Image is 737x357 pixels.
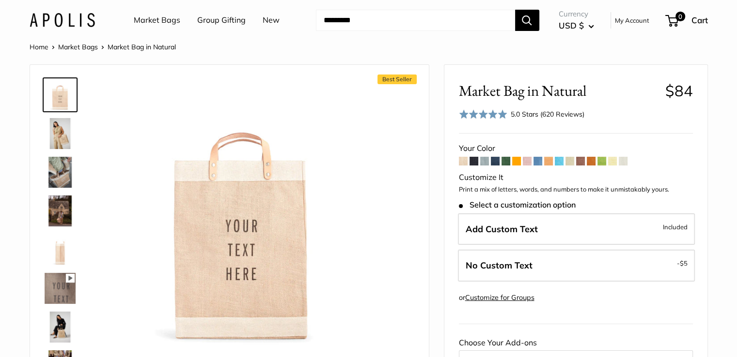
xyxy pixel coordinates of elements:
div: 5.0 Stars (620 Reviews) [459,107,585,121]
label: Leave Blank [458,250,695,282]
a: Market Bag in Natural [43,155,78,190]
div: Customize It [459,170,693,185]
img: Market Bag in Natural [45,79,76,110]
a: Market Bags [58,43,98,51]
label: Add Custom Text [458,213,695,245]
a: Group Gifting [197,13,246,28]
img: Market Bag in Natural [108,79,375,346]
a: My Account [615,15,649,26]
span: Select a customization option [459,200,576,209]
img: description_13" wide, 18" high, 8" deep; handles: 3.5" [45,234,76,265]
a: Home [30,43,48,51]
img: Market Bag in Natural [45,195,76,226]
img: Market Bag in Natural [45,273,76,304]
a: Market Bag in Natural [43,77,78,112]
span: - [677,257,688,269]
button: Search [515,10,539,31]
img: Market Bag in Natural [45,157,76,188]
span: $5 [680,259,688,267]
span: Add Custom Text [466,223,538,235]
span: Market Bag in Natural [459,82,658,100]
span: Cart [691,15,708,25]
a: Market Bags [134,13,180,28]
span: No Custom Text [466,260,533,271]
span: $84 [665,81,693,100]
a: description_13" wide, 18" high, 8" deep; handles: 3.5" [43,232,78,267]
img: Market Bag in Natural [45,118,76,149]
span: 0 [675,12,685,21]
span: Best Seller [377,74,417,84]
a: Market Bag in Natural [43,193,78,228]
input: Search... [316,10,515,31]
div: 5.0 Stars (620 Reviews) [511,109,584,119]
a: Market Bag in Natural [43,116,78,151]
div: or [459,291,534,304]
button: USD $ [559,18,594,33]
p: Print a mix of letters, words, and numbers to make it unmistakably yours. [459,185,693,194]
img: Apolis [30,13,95,27]
div: Your Color [459,141,693,156]
span: Included [663,221,688,233]
span: USD $ [559,20,584,30]
img: Market Bag in Natural [45,312,76,342]
nav: Breadcrumb [30,41,176,53]
a: New [263,13,280,28]
a: Customize for Groups [465,293,534,302]
span: Currency [559,7,594,21]
a: Market Bag in Natural [43,310,78,344]
a: 0 Cart [666,13,708,28]
a: Market Bag in Natural [43,271,78,306]
span: Market Bag in Natural [108,43,176,51]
